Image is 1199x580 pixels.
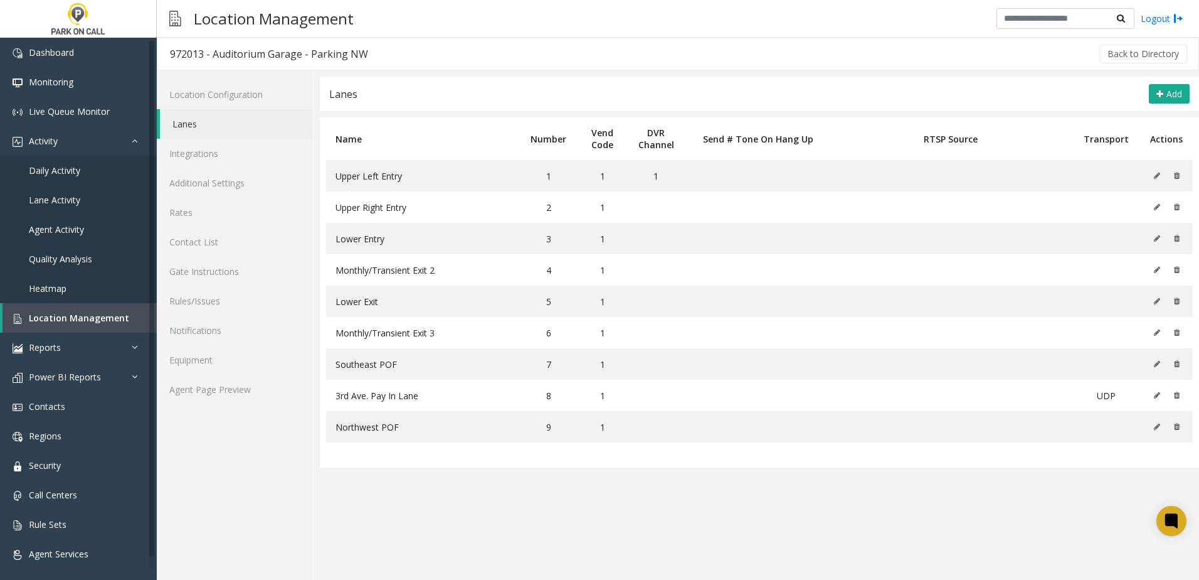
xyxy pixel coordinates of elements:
[519,348,578,380] td: 7
[29,135,58,147] span: Activity
[157,286,313,316] a: Rules/Issues
[578,348,626,380] td: 1
[578,254,626,286] td: 1
[160,109,313,139] a: Lanes
[29,164,80,176] span: Daily Activity
[29,400,65,412] span: Contacts
[519,411,578,443] td: 9
[13,491,23,501] img: 'icon'
[13,432,23,442] img: 'icon'
[1173,12,1183,25] img: logout
[519,117,578,160] th: Number
[157,227,313,257] a: Contact List
[335,170,402,182] span: Upper Left Entry
[29,548,88,560] span: Agent Services
[578,117,626,160] th: Vend Code
[326,117,519,160] th: Name
[578,223,626,254] td: 1
[519,380,578,411] td: 8
[578,160,626,191] td: 1
[13,343,23,353] img: 'icon'
[188,3,360,34] h3: Location Management
[13,314,23,324] img: 'icon'
[29,430,61,442] span: Regions
[1166,88,1182,100] span: Add
[578,380,626,411] td: 1
[157,168,313,198] a: Additional Settings
[578,317,626,348] td: 1
[335,233,384,245] span: Lower Entry
[13,78,23,88] img: 'icon'
[13,461,23,471] img: 'icon'
[29,489,77,501] span: Call Centers
[29,371,101,383] span: Power BI Reports
[29,194,80,206] span: Lane Activity
[335,264,435,276] span: Monthly/Transient Exit 2
[169,3,181,34] img: pageIcon
[578,411,626,443] td: 1
[157,80,313,109] a: Location Configuration
[13,137,23,147] img: 'icon'
[157,345,313,375] a: Equipment
[157,375,313,404] a: Agent Page Preview
[29,341,61,353] span: Reports
[13,402,23,412] img: 'icon'
[157,316,313,345] a: Notifications
[335,421,399,433] span: Northwest POF
[13,520,23,530] img: 'icon'
[13,107,23,117] img: 'icon'
[686,117,831,160] th: Send # Tone On Hang Up
[13,373,23,383] img: 'icon'
[335,296,378,308] span: Lower Exit
[29,105,110,117] span: Live Queue Monitor
[519,160,578,191] td: 1
[1072,117,1141,160] th: Transport
[13,550,23,560] img: 'icon'
[519,223,578,254] td: 3
[1099,45,1187,63] button: Back to Directory
[1072,380,1141,411] td: UDP
[329,86,357,102] div: Lanes
[157,139,313,168] a: Integrations
[1141,12,1183,25] a: Logout
[519,191,578,223] td: 2
[29,253,92,265] span: Quality Analysis
[29,76,73,88] span: Monitoring
[157,198,313,227] a: Rates
[29,223,84,235] span: Agent Activity
[335,201,406,213] span: Upper Right Entry
[626,117,686,160] th: DVR Channel
[13,48,23,58] img: 'icon'
[29,518,66,530] span: Rule Sets
[335,327,435,339] span: Monthly/Transient Exit 3
[519,286,578,317] td: 5
[1140,117,1193,160] th: Actions
[3,303,157,333] a: Location Management
[170,46,368,62] div: 972013 - Auditorium Garage - Parking NW
[29,282,66,294] span: Heatmap
[519,254,578,286] td: 4
[29,46,74,58] span: Dashboard
[1149,84,1190,104] button: Add
[578,286,626,317] td: 1
[335,390,418,402] span: 3rd Ave. Pay In Lane
[578,191,626,223] td: 1
[29,459,61,471] span: Security
[626,160,686,191] td: 1
[157,257,313,286] a: Gate Instructions
[335,358,397,370] span: Southeast POF
[519,317,578,348] td: 6
[830,117,1071,160] th: RTSP Source
[29,312,129,324] span: Location Management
